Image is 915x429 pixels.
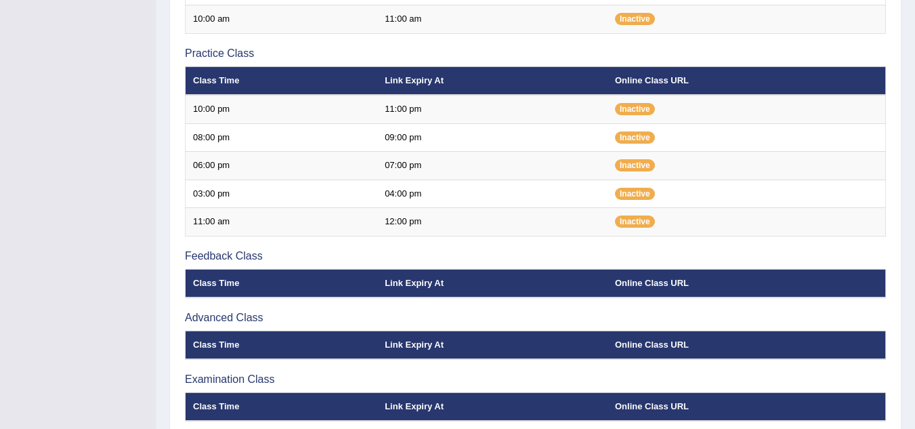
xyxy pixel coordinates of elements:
th: Link Expiry At [377,66,608,95]
span: Inactive [615,103,655,115]
td: 06:00 pm [186,152,378,180]
th: Class Time [186,392,378,421]
th: Online Class URL [608,66,886,95]
span: Inactive [615,13,655,25]
h3: Advanced Class [185,312,886,324]
span: Inactive [615,159,655,171]
td: 12:00 pm [377,208,608,237]
td: 10:00 am [186,5,378,34]
td: 09:00 pm [377,123,608,152]
th: Link Expiry At [377,392,608,421]
th: Class Time [186,269,378,298]
td: 10:00 pm [186,95,378,123]
h3: Feedback Class [185,250,886,262]
td: 04:00 pm [377,180,608,208]
span: Inactive [615,188,655,200]
th: Online Class URL [608,269,886,298]
th: Online Class URL [608,392,886,421]
th: Link Expiry At [377,269,608,298]
span: Inactive [615,131,655,144]
td: 03:00 pm [186,180,378,208]
h3: Practice Class [185,47,886,60]
th: Class Time [186,66,378,95]
th: Online Class URL [608,331,886,359]
td: 08:00 pm [186,123,378,152]
td: 07:00 pm [377,152,608,180]
td: 11:00 pm [377,95,608,123]
td: 11:00 am [186,208,378,237]
th: Link Expiry At [377,331,608,359]
h3: Examination Class [185,373,886,386]
td: 11:00 am [377,5,608,34]
span: Inactive [615,216,655,228]
th: Class Time [186,331,378,359]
